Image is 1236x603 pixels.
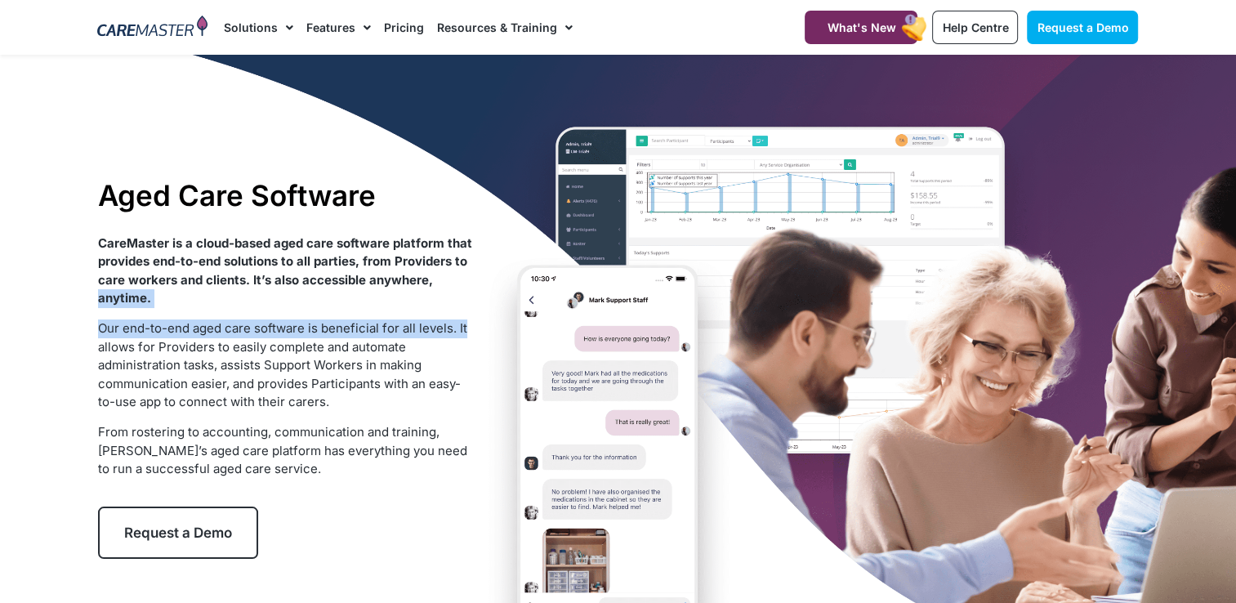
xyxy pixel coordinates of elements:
[98,235,472,306] strong: CareMaster is a cloud-based aged care software platform that provides end-to-end solutions to all...
[98,507,258,559] a: Request a Demo
[98,320,467,409] span: Our end-to-end aged care software is beneficial for all levels. It allows for Providers to easily...
[942,20,1008,34] span: Help Centre
[1027,11,1138,44] a: Request a Demo
[827,20,895,34] span: What's New
[97,16,207,40] img: CareMaster Logo
[98,178,473,212] h1: Aged Care Software
[932,11,1018,44] a: Help Centre
[98,424,467,476] span: From rostering to accounting, communication and training, [PERSON_NAME]’s aged care platform has ...
[805,11,917,44] a: What's New
[1037,20,1128,34] span: Request a Demo
[124,525,232,541] span: Request a Demo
